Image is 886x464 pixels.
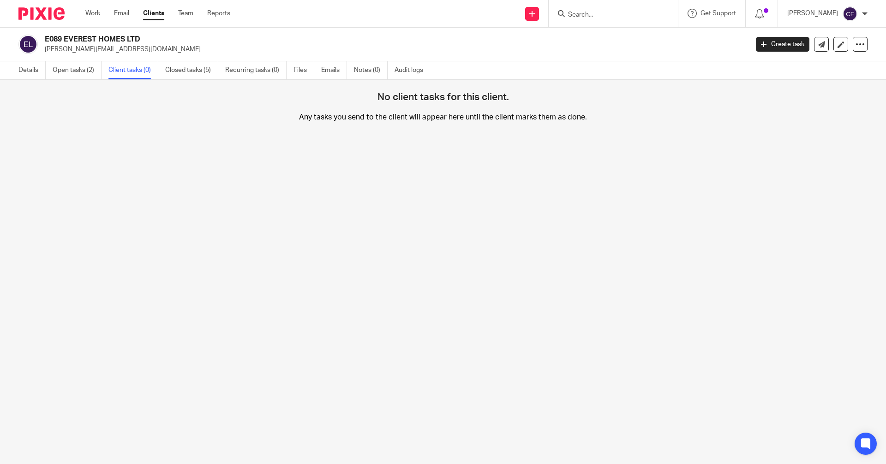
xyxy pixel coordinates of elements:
[45,35,603,44] h2: E089 EVEREST HOMES LTD
[354,61,388,79] a: Notes (0)
[225,61,287,79] a: Recurring tasks (0)
[178,9,193,18] a: Team
[143,9,164,18] a: Clients
[843,6,857,21] img: svg%3E
[45,45,742,54] p: [PERSON_NAME][EMAIL_ADDRESS][DOMAIN_NAME]
[207,9,230,18] a: Reports
[53,61,102,79] a: Open tasks (2)
[756,37,809,52] a: Create task
[787,9,838,18] p: [PERSON_NAME]
[395,61,430,79] a: Audit logs
[165,61,218,79] a: Closed tasks (5)
[85,9,100,18] a: Work
[321,61,347,79] a: Emails
[18,35,38,54] img: svg%3E
[114,9,129,18] a: Email
[18,7,65,20] img: Pixie
[377,59,509,103] h4: No client tasks for this client.
[148,113,738,164] p: Any tasks you send to the client will appear here until the client marks them as done.
[567,11,650,19] input: Search
[18,61,46,79] a: Details
[108,61,158,79] a: Client tasks (0)
[700,10,736,17] span: Get Support
[293,61,314,79] a: Files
